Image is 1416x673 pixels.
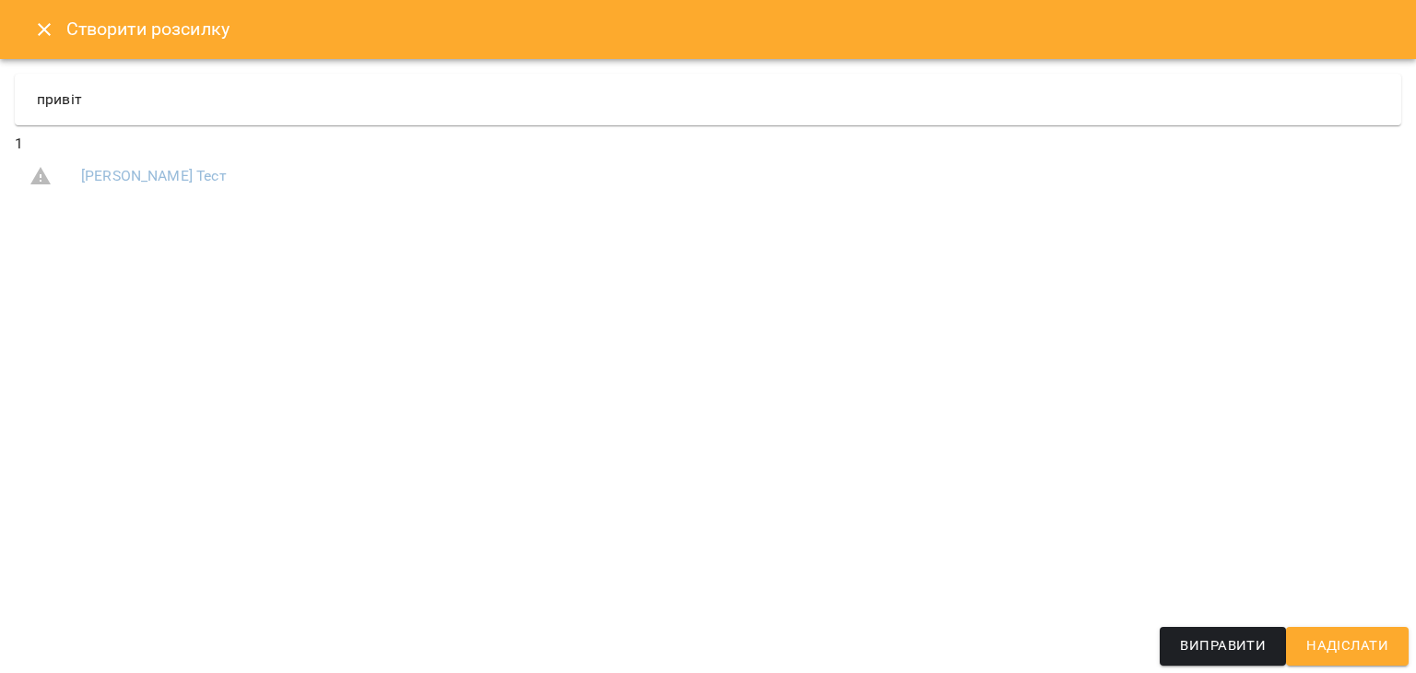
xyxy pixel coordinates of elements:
[1306,634,1388,658] span: Надіслати
[22,7,66,52] button: Close
[66,15,230,43] h6: Створити розсилку
[15,133,1401,206] ul: 1
[37,89,1379,111] p: привіт
[1286,627,1409,666] button: Надіслати
[1180,634,1266,658] span: Виправити
[1160,627,1286,666] button: Виправити
[81,167,227,184] a: [PERSON_NAME] Тест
